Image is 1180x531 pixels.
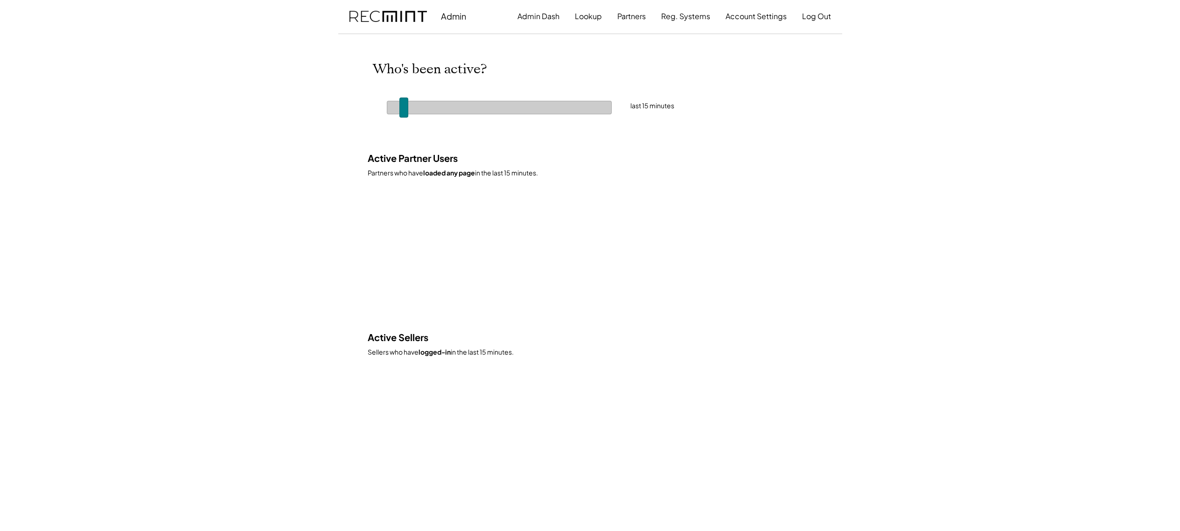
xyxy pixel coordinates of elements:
button: Lookup [575,7,602,26]
button: Partners [617,7,646,26]
div: Admin [441,11,466,21]
div: last 15 minutes [630,101,722,111]
div: Active Partner Users [368,152,493,165]
button: Admin Dash [517,7,559,26]
button: Log Out [802,7,831,26]
div: Partners who have in the last 15 minutes. [368,168,806,178]
div: Who's been active? [373,62,523,77]
div: Active Sellers [368,331,493,344]
strong: loaded any page [423,168,475,177]
button: Reg. Systems [661,7,710,26]
div: Sellers who have in the last 15 minutes. [368,348,806,357]
button: Account Settings [726,7,787,26]
strong: logged-in [419,348,451,356]
img: recmint-logotype%403x.png [349,11,427,22]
